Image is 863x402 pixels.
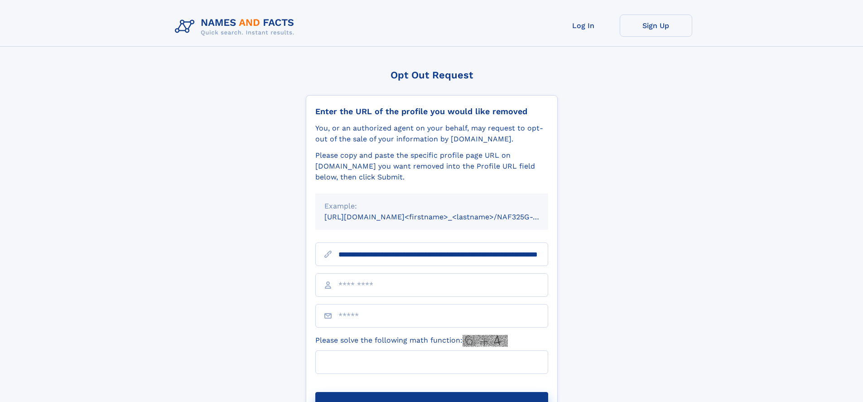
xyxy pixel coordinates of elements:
[306,69,558,81] div: Opt Out Request
[315,107,548,116] div: Enter the URL of the profile you would like removed
[324,201,539,212] div: Example:
[171,15,302,39] img: Logo Names and Facts
[315,123,548,145] div: You, or an authorized agent on your behalf, may request to opt-out of the sale of your informatio...
[324,213,565,221] small: [URL][DOMAIN_NAME]<firstname>_<lastname>/NAF325G-xxxxxxxx
[547,15,620,37] a: Log In
[315,150,548,183] div: Please copy and paste the specific profile page URL on [DOMAIN_NAME] you want removed into the Pr...
[315,335,508,347] label: Please solve the following math function:
[620,15,692,37] a: Sign Up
